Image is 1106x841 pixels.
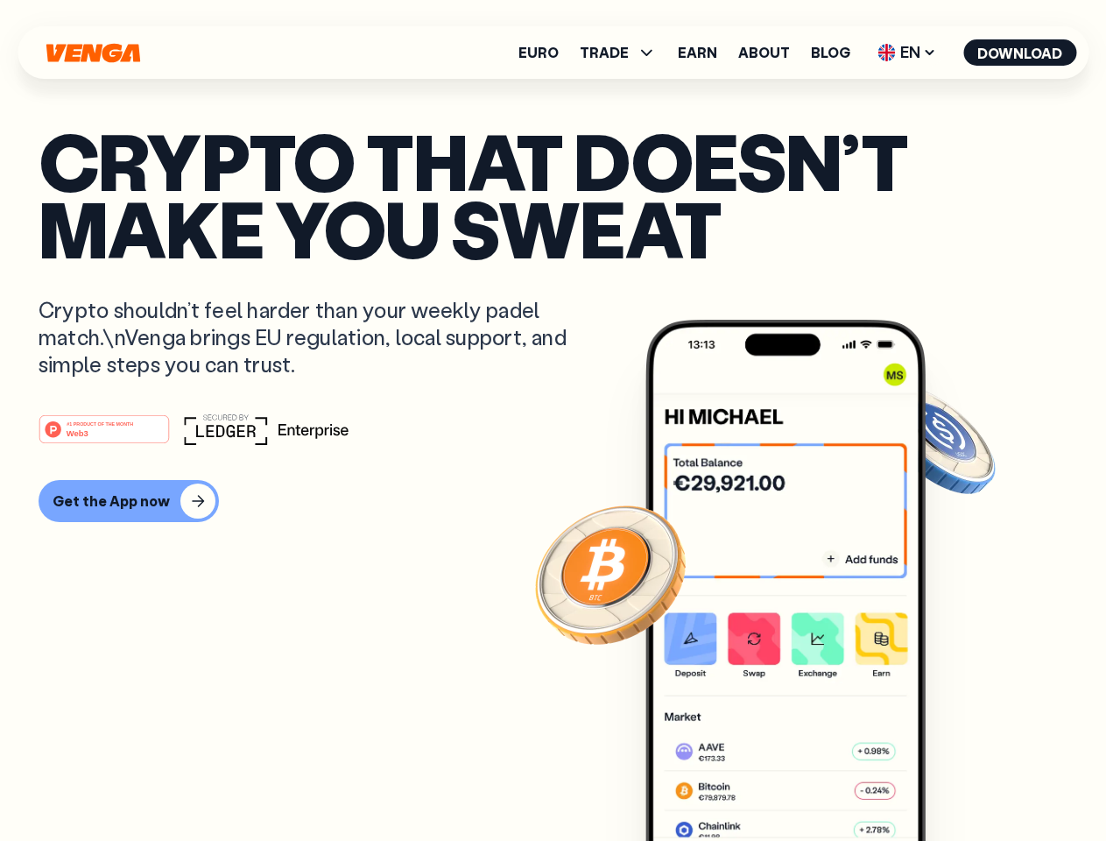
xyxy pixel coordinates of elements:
div: Get the App now [53,492,170,510]
p: Crypto shouldn’t feel harder than your weekly padel match.\nVenga brings EU regulation, local sup... [39,296,592,378]
button: Get the App now [39,480,219,522]
img: USDC coin [873,377,999,503]
a: #1 PRODUCT OF THE MONTHWeb3 [39,425,170,448]
span: EN [871,39,942,67]
a: Euro [518,46,559,60]
tspan: Web3 [67,428,88,437]
a: Blog [811,46,850,60]
span: TRADE [580,42,657,63]
p: Crypto that doesn’t make you sweat [39,127,1067,261]
img: flag-uk [877,44,895,61]
a: About [738,46,790,60]
span: TRADE [580,46,629,60]
svg: Home [44,43,142,63]
a: Earn [678,46,717,60]
tspan: #1 PRODUCT OF THE MONTH [67,420,133,426]
a: Get the App now [39,480,1067,522]
button: Download [963,39,1076,66]
img: Bitcoin [532,495,689,653]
